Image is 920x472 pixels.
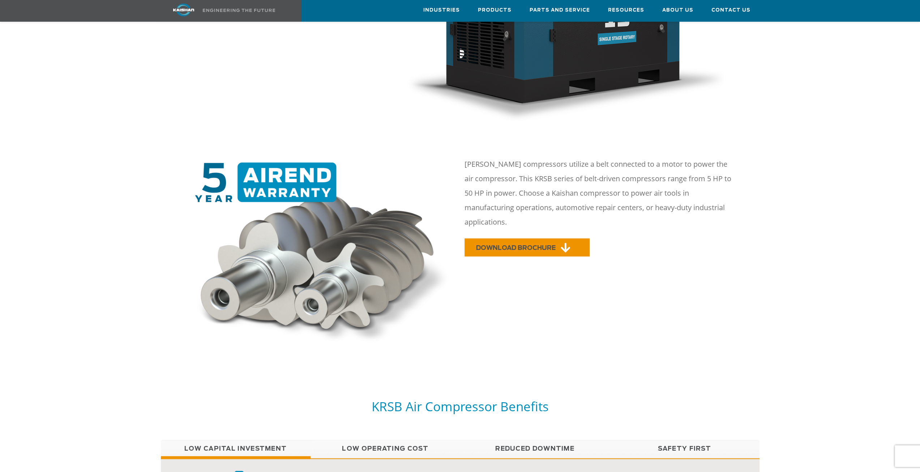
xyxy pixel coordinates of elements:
a: Low Operating Cost [311,440,460,458]
a: Low Capital Investment [161,440,311,458]
span: Industries [423,6,460,14]
h5: KRSB Air Compressor Benefits [161,398,759,414]
img: Engineering the future [203,9,275,12]
p: [PERSON_NAME] compressors utilize a belt connected to a motor to power the air compressor. This K... [465,157,735,229]
a: About Us [662,0,693,20]
img: kaishan logo [157,4,211,16]
img: warranty [190,162,456,348]
a: Resources [608,0,644,20]
a: Industries [423,0,460,20]
a: Safety First [610,440,759,458]
a: DOWNLOAD BROCHURE [465,238,590,256]
span: Parts and Service [530,6,590,14]
span: Resources [608,6,644,14]
a: Reduced Downtime [460,440,610,458]
a: Contact Us [711,0,750,20]
span: About Us [662,6,693,14]
a: Parts and Service [530,0,590,20]
span: Products [478,6,512,14]
span: Contact Us [711,6,750,14]
a: Products [478,0,512,20]
span: DOWNLOAD BROCHURE [476,245,556,251]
